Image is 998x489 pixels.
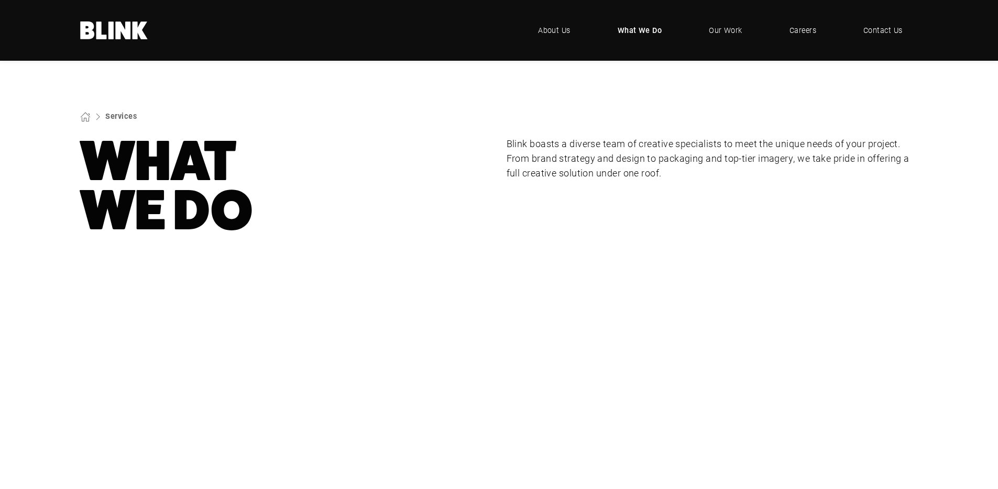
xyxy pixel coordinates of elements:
a: Home [80,21,148,39]
a: Careers [774,15,832,46]
span: What We Do [618,25,662,36]
a: What We Do [602,15,678,46]
a: About Us [522,15,586,46]
a: Our Work [693,15,758,46]
span: Our Work [709,25,742,36]
a: Services [105,111,137,121]
span: Careers [789,25,816,36]
a: Contact Us [848,15,918,46]
h1: What [80,137,492,235]
span: About Us [538,25,571,36]
p: Blink boasts a diverse team of creative specialists to meet the unique needs of your project. Fro... [507,137,918,181]
nobr: We Do [80,178,253,242]
span: Contact Us [863,25,903,36]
